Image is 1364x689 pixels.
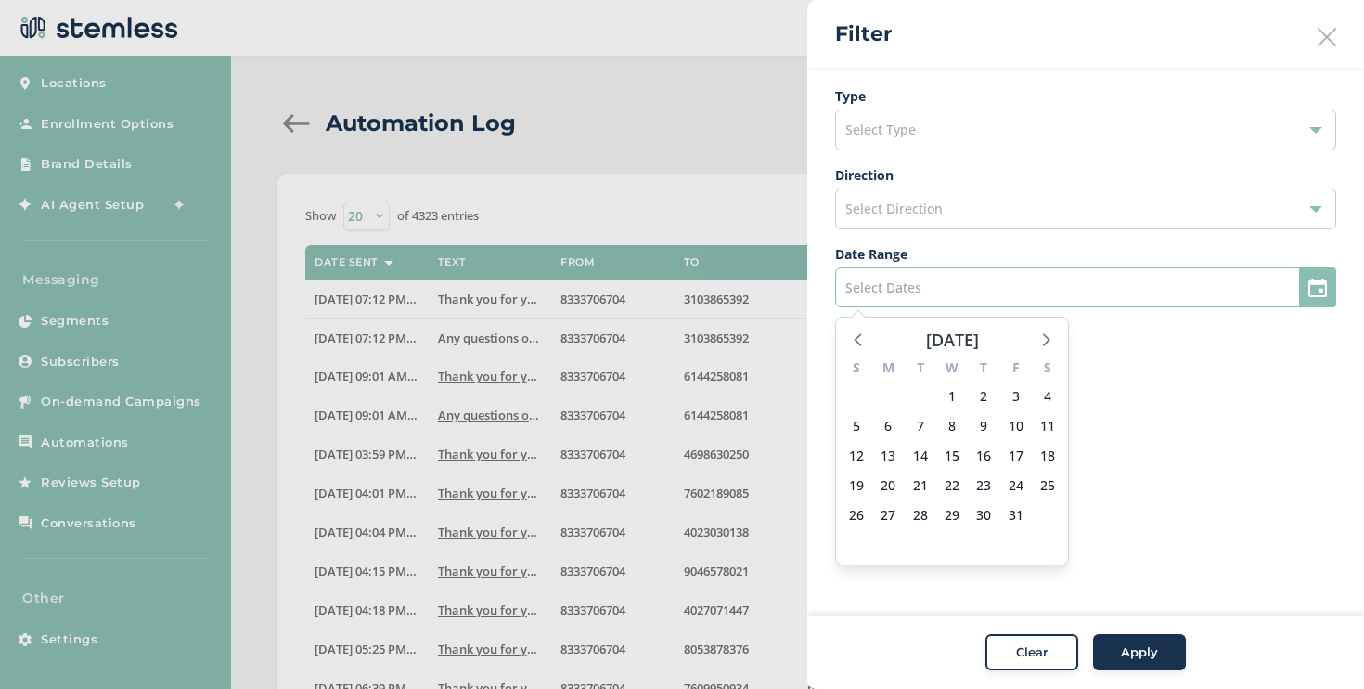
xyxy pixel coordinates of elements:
[1003,473,1029,499] span: Friday, October 24, 2025
[843,443,869,469] span: Sunday, October 12, 2025
[835,244,1336,264] label: Date Range
[968,357,999,382] div: T
[939,502,965,528] span: Wednesday, October 29, 2025
[907,443,933,469] span: Tuesday, October 14, 2025
[939,473,965,499] span: Wednesday, October 22, 2025
[1032,357,1063,382] div: S
[926,327,979,353] div: [DATE]
[905,357,936,382] div: T
[1035,413,1061,439] span: Saturday, October 11, 2025
[1035,383,1061,409] span: Saturday, October 4, 2025
[1003,383,1029,409] span: Friday, October 3, 2025
[1003,413,1029,439] span: Friday, October 10, 2025
[907,473,933,499] span: Tuesday, October 21, 2025
[835,267,1336,307] input: Select Dates
[843,473,869,499] span: Sunday, October 19, 2025
[939,383,965,409] span: Wednesday, October 1, 2025
[1121,643,1158,662] span: Apply
[971,443,997,469] span: Thursday, October 16, 2025
[872,357,904,382] div: M
[1271,600,1364,689] iframe: Chat Widget
[1003,443,1029,469] span: Friday, October 17, 2025
[843,413,869,439] span: Sunday, October 5, 2025
[971,502,997,528] span: Thursday, October 30, 2025
[1035,443,1061,469] span: Saturday, October 18, 2025
[939,443,965,469] span: Wednesday, October 15, 2025
[845,200,943,217] span: Select Direction
[939,413,965,439] span: Wednesday, October 8, 2025
[835,86,1336,106] label: Type
[835,19,892,49] h2: Filter
[971,473,997,499] span: Thursday, October 23, 2025
[907,413,933,439] span: Tuesday, October 7, 2025
[875,443,901,469] span: Monday, October 13, 2025
[936,357,968,382] div: W
[999,357,1031,382] div: F
[971,413,997,439] span: Thursday, October 9, 2025
[835,165,1336,185] label: Direction
[1035,473,1061,499] span: Saturday, October 25, 2025
[971,383,997,409] span: Thursday, October 2, 2025
[907,502,933,528] span: Tuesday, October 28, 2025
[1016,643,1048,662] span: Clear
[843,502,869,528] span: Sunday, October 26, 2025
[1093,634,1186,671] button: Apply
[875,473,901,499] span: Monday, October 20, 2025
[1003,502,1029,528] span: Friday, October 31, 2025
[845,121,916,138] span: Select Type
[875,502,901,528] span: Monday, October 27, 2025
[985,634,1078,671] button: Clear
[875,413,901,439] span: Monday, October 6, 2025
[841,357,872,382] div: S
